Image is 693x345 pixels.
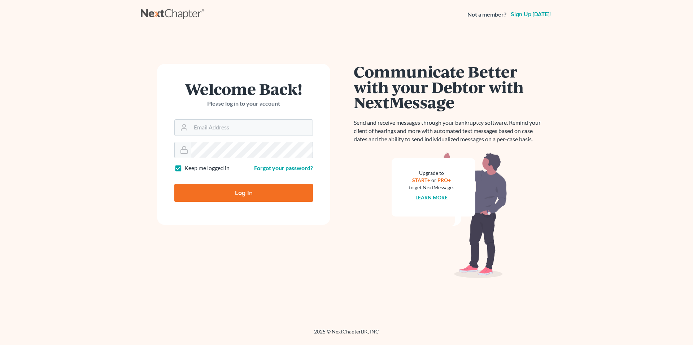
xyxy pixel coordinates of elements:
[174,184,313,202] input: Log In
[254,164,313,171] a: Forgot your password?
[174,81,313,97] h1: Welcome Back!
[174,99,313,108] p: Please log in to your account
[191,120,313,136] input: Email Address
[412,177,430,183] a: START+
[437,177,451,183] a: PRO+
[184,164,230,172] label: Keep me logged in
[467,10,506,19] strong: Not a member?
[415,194,448,200] a: Learn more
[354,64,545,110] h1: Communicate Better with your Debtor with NextMessage
[141,328,552,341] div: 2025 © NextChapterBK, INC
[392,152,507,278] img: nextmessage_bg-59042aed3d76b12b5cd301f8e5b87938c9018125f34e5fa2b7a6b67550977c72.svg
[409,169,454,177] div: Upgrade to
[409,184,454,191] div: to get NextMessage.
[509,12,552,17] a: Sign up [DATE]!
[431,177,436,183] span: or
[354,119,545,143] p: Send and receive messages through your bankruptcy software. Remind your client of hearings and mo...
